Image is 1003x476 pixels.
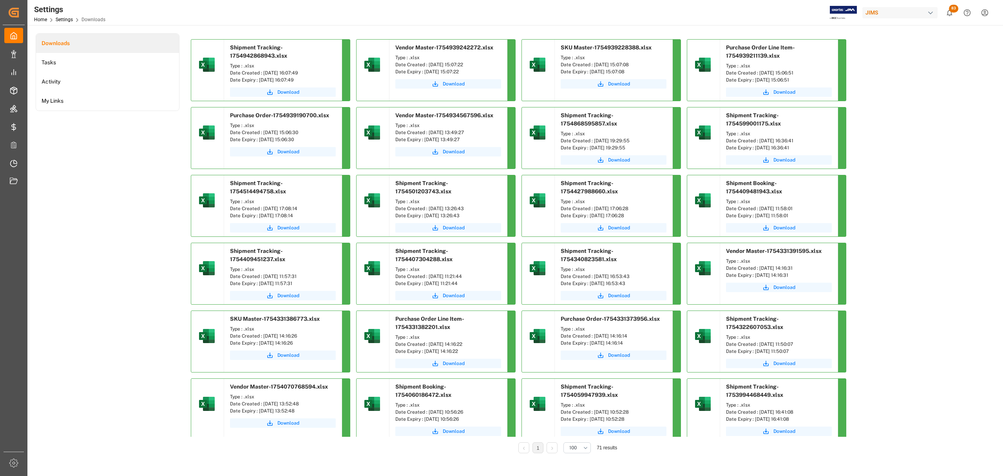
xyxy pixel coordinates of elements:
span: Download [277,89,299,96]
div: Type : .xlsx [395,54,501,61]
button: Download [395,223,501,233]
span: Download [443,428,465,435]
div: Type : .xlsx [726,258,832,265]
span: Shipment Tracking-1754868595857.xlsx [561,112,617,127]
div: Type : .xlsx [395,198,501,205]
div: Date Created : [DATE] 10:52:28 [561,409,666,416]
a: Download [230,147,336,156]
div: Type : .xlsx [726,402,832,409]
button: open menu [563,442,591,453]
img: microsoft-excel-2019--v1.png [528,123,547,142]
div: Date Expiry : [DATE] 10:56:26 [395,416,501,423]
div: Date Expiry : [DATE] 11:57:31 [230,280,336,287]
div: Type : .xlsx [230,266,336,273]
div: Date Created : [DATE] 15:06:30 [230,129,336,136]
span: Download [277,352,299,359]
button: Download [395,359,501,368]
a: 1 [537,445,540,451]
div: Date Expiry : [DATE] 15:06:51 [726,76,832,84]
div: Type : .xlsx [561,402,666,409]
div: Date Expiry : [DATE] 16:41:08 [726,416,832,423]
a: Tasks [36,53,179,72]
div: Date Expiry : [DATE] 11:58:01 [726,212,832,219]
img: microsoft-excel-2019--v1.png [363,123,382,142]
span: SKU Master-1754939228388.xlsx [561,44,652,51]
div: Type : .xlsx [395,402,501,409]
div: Date Created : [DATE] 17:06:28 [561,205,666,212]
li: Previous Page [518,442,529,453]
img: Exertis%20JAM%20-%20Email%20Logo.jpg_1722504956.jpg [830,6,857,20]
span: Download [608,224,630,231]
div: Date Expiry : [DATE] 13:49:27 [395,136,501,143]
div: Type : .xlsx [395,122,501,129]
a: Download [726,223,832,233]
div: Type : .xlsx [230,122,336,129]
button: Download [561,79,666,89]
a: Download [395,79,501,89]
div: Date Created : [DATE] 14:16:22 [395,341,501,348]
div: Date Created : [DATE] 15:07:08 [561,61,666,68]
div: Date Created : [DATE] 14:16:14 [561,332,666,340]
div: Date Created : [DATE] 16:36:41 [726,137,832,144]
span: SKU Master-1754331386773.xlsx [230,316,320,322]
span: Download [443,224,465,231]
div: Date Created : [DATE] 11:57:31 [230,273,336,280]
div: Date Created : [DATE] 19:29:55 [561,137,666,144]
img: microsoft-excel-2019--v1.png [363,259,382,278]
span: Download [608,292,630,299]
span: Purchase Order-1754331373956.xlsx [561,316,660,322]
div: Type : .xlsx [230,62,336,69]
button: Download [561,155,666,165]
button: Download [230,418,336,428]
button: Download [726,283,832,292]
a: Download [395,147,501,156]
span: Shipment Tracking-1754340823581.xlsx [561,248,617,262]
a: Downloads [36,34,179,53]
button: Download [395,291,501,300]
div: Date Expiry : [DATE] 11:21:44 [395,280,501,287]
div: Date Created : [DATE] 11:50:07 [726,341,832,348]
div: Type : .xlsx [561,130,666,137]
div: Type : .xlsx [726,334,832,341]
div: Date Created : [DATE] 11:58:01 [726,205,832,212]
button: Download [561,427,666,436]
button: Download [561,351,666,360]
span: Shipment Tracking-1754409451237.xlsx [230,248,285,262]
span: Download [773,360,795,367]
button: Download [230,87,336,97]
span: 100 [569,444,577,451]
button: Download [726,427,832,436]
span: Vendor Master-1754939242272.xlsx [395,44,493,51]
div: JIMS [862,7,938,18]
span: Shipment Tracking-1754322607053.xlsx [726,316,783,330]
li: My Links [36,91,179,111]
a: Download [561,291,666,300]
div: Type : .xlsx [726,198,832,205]
img: microsoft-excel-2019--v1.png [197,123,216,142]
img: microsoft-excel-2019--v1.png [197,327,216,345]
div: Type : .xlsx [230,393,336,400]
img: microsoft-excel-2019--v1.png [363,55,382,74]
button: show 83 new notifications [941,4,958,22]
span: Shipment Tracking-1754514494758.xlsx [230,180,286,194]
a: Download [395,427,501,436]
span: Download [608,156,630,164]
img: microsoft-excel-2019--v1.png [528,327,547,345]
div: Date Expiry : [DATE] 17:08:14 [230,212,336,219]
span: Vendor Master-1754331391595.xlsx [726,248,822,254]
span: Download [773,89,795,96]
img: microsoft-excel-2019--v1.png [693,123,712,142]
span: Download [773,156,795,164]
span: Purchase Order-1754939190700.xlsx [230,112,329,118]
li: Next Page [547,442,558,453]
